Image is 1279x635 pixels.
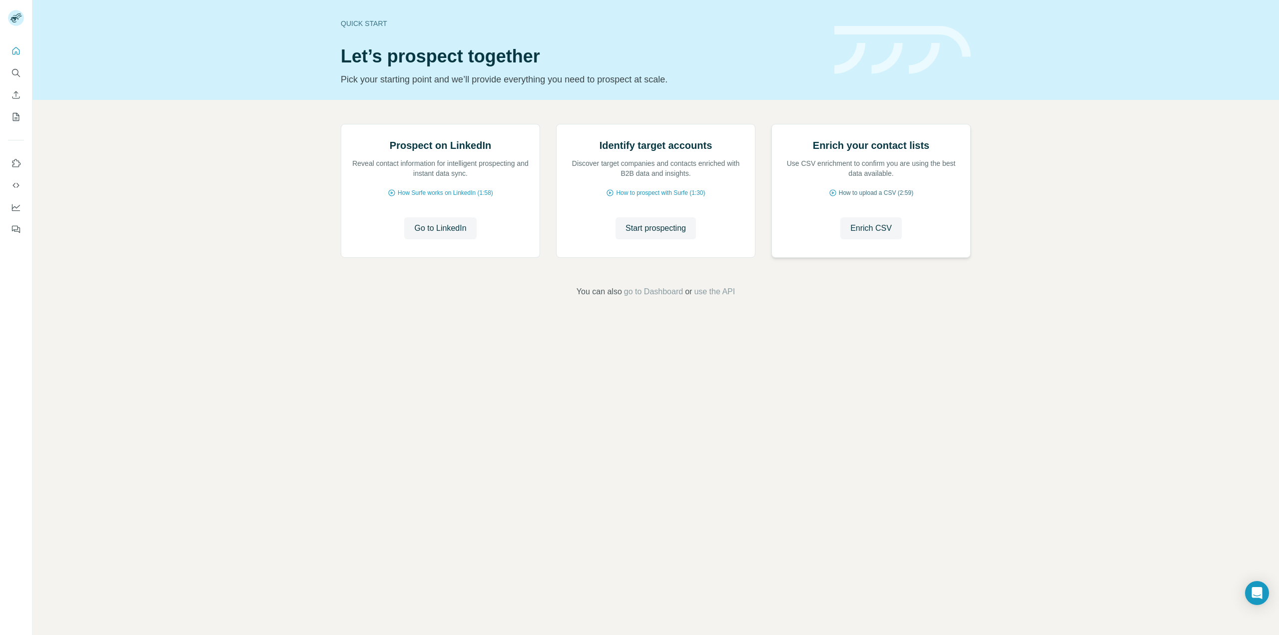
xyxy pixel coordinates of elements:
h1: Let’s prospect together [341,46,822,66]
span: You can also [577,286,622,298]
button: Go to LinkedIn [404,217,476,239]
span: or [685,286,692,298]
button: Enrich CSV [8,86,24,104]
div: Quick start [341,18,822,28]
p: Pick your starting point and we’ll provide everything you need to prospect at scale. [341,72,822,86]
button: Search [8,64,24,82]
button: Feedback [8,220,24,238]
span: How to prospect with Surfe (1:30) [616,188,705,197]
span: Go to LinkedIn [414,222,466,234]
button: Start prospecting [616,217,696,239]
button: go to Dashboard [624,286,683,298]
span: How to upload a CSV (2:59) [839,188,913,197]
img: banner [834,26,971,74]
p: Use CSV enrichment to confirm you are using the best data available. [782,158,960,178]
span: How Surfe works on LinkedIn (1:58) [398,188,493,197]
button: Use Surfe on LinkedIn [8,154,24,172]
button: Use Surfe API [8,176,24,194]
span: Enrich CSV [850,222,892,234]
button: Dashboard [8,198,24,216]
h2: Enrich your contact lists [813,138,929,152]
button: use the API [694,286,735,298]
button: My lists [8,108,24,126]
p: Discover target companies and contacts enriched with B2B data and insights. [567,158,745,178]
button: Enrich CSV [840,217,902,239]
span: Start prospecting [626,222,686,234]
h2: Prospect on LinkedIn [390,138,491,152]
button: Quick start [8,42,24,60]
p: Reveal contact information for intelligent prospecting and instant data sync. [351,158,530,178]
h2: Identify target accounts [600,138,712,152]
div: Open Intercom Messenger [1245,581,1269,605]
